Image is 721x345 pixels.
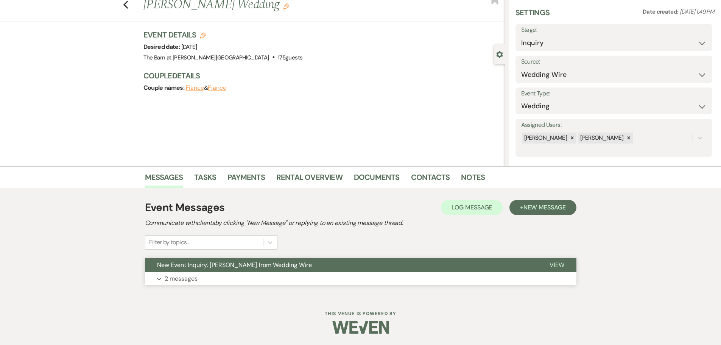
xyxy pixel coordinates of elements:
a: Tasks [194,171,216,188]
button: Fiance [186,85,204,91]
span: [DATE] [181,43,197,51]
a: Documents [354,171,400,188]
h2: Communicate with clients by clicking "New Message" or replying to an existing message thread. [145,219,576,228]
button: 2 messages [145,272,576,285]
a: Contacts [411,171,450,188]
span: Desired date: [143,43,181,51]
a: Notes [461,171,485,188]
h3: Couple Details [143,70,497,81]
img: Weven Logo [332,314,389,340]
button: +New Message [509,200,576,215]
div: Filter by topics... [149,238,190,247]
h3: Settings [515,7,550,24]
span: 175 guests [278,54,302,61]
h1: Event Messages [145,200,225,215]
a: Payments [227,171,265,188]
a: Messages [145,171,183,188]
button: Fiance [208,85,226,91]
label: Stage: [521,25,707,36]
label: Assigned Users: [521,120,707,131]
span: Date created: [643,8,680,16]
span: [DATE] 1:49 PM [680,8,714,16]
h3: Event Details [143,30,303,40]
button: View [537,258,576,272]
span: Log Message [452,203,492,211]
span: & [186,84,226,92]
div: [PERSON_NAME] [578,133,624,144]
label: Source: [521,56,707,67]
span: View [550,261,564,269]
span: The Barn at [PERSON_NAME][GEOGRAPHIC_DATA] [143,54,269,61]
span: New Event Inquiry: [PERSON_NAME] from Wedding Wire [157,261,312,269]
a: Rental Overview [276,171,343,188]
span: New Message [523,203,565,211]
label: Event Type: [521,88,707,99]
div: [PERSON_NAME] [522,133,568,144]
button: Edit [283,3,289,9]
p: 2 messages [165,274,198,284]
button: Log Message [441,200,503,215]
button: Close lead details [496,50,503,58]
span: Couple names: [143,84,186,92]
button: New Event Inquiry: [PERSON_NAME] from Wedding Wire [145,258,537,272]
